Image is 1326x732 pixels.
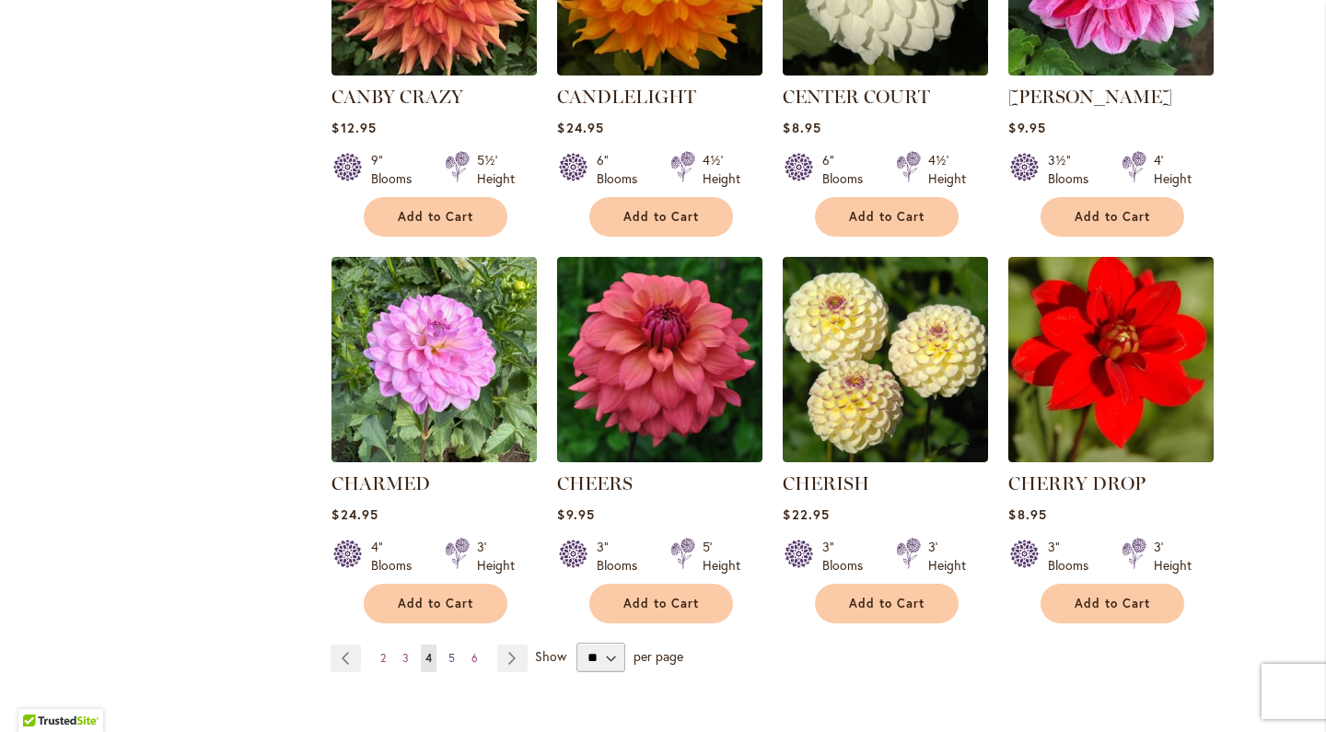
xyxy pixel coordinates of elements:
[1008,62,1214,79] a: CHA CHING
[783,86,930,108] a: CENTER COURT
[783,119,820,136] span: $8.95
[557,448,762,466] a: CHEERS
[425,651,432,665] span: 4
[703,151,740,188] div: 4½' Height
[398,596,473,611] span: Add to Cart
[928,151,966,188] div: 4½' Height
[557,505,594,523] span: $9.95
[1008,505,1046,523] span: $8.95
[1008,119,1045,136] span: $9.95
[1048,151,1099,188] div: 3½" Blooms
[849,209,925,225] span: Add to Cart
[398,209,473,225] span: Add to Cart
[783,62,988,79] a: CENTER COURT
[331,472,430,494] a: CHARMED
[477,151,515,188] div: 5½' Height
[634,647,683,665] span: per page
[822,151,874,188] div: 6" Blooms
[783,472,869,494] a: CHERISH
[1041,584,1184,623] button: Add to Cart
[597,151,648,188] div: 6" Blooms
[849,596,925,611] span: Add to Cart
[815,584,959,623] button: Add to Cart
[471,651,478,665] span: 6
[331,119,376,136] span: $12.95
[14,667,65,718] iframe: Launch Accessibility Center
[815,197,959,237] button: Add to Cart
[557,86,696,108] a: CANDLELIGHT
[331,62,537,79] a: Canby Crazy
[380,651,386,665] span: 2
[398,645,413,672] a: 3
[331,257,537,462] img: CHARMED
[364,197,507,237] button: Add to Cart
[331,505,378,523] span: $24.95
[703,538,740,575] div: 5' Height
[1048,538,1099,575] div: 3" Blooms
[477,538,515,575] div: 3' Height
[402,651,409,665] span: 3
[928,538,966,575] div: 3' Height
[535,647,566,665] span: Show
[371,151,423,188] div: 9" Blooms
[1008,257,1214,462] img: CHERRY DROP
[1041,197,1184,237] button: Add to Cart
[597,538,648,575] div: 3" Blooms
[557,119,603,136] span: $24.95
[783,448,988,466] a: CHERISH
[623,596,699,611] span: Add to Cart
[1075,209,1150,225] span: Add to Cart
[1008,448,1214,466] a: CHERRY DROP
[467,645,483,672] a: 6
[623,209,699,225] span: Add to Cart
[331,448,537,466] a: CHARMED
[1154,538,1192,575] div: 3' Height
[557,257,762,462] img: CHEERS
[1075,596,1150,611] span: Add to Cart
[589,197,733,237] button: Add to Cart
[376,645,390,672] a: 2
[1008,86,1172,108] a: [PERSON_NAME]
[331,86,463,108] a: CANBY CRAZY
[557,62,762,79] a: CANDLELIGHT
[364,584,507,623] button: Add to Cart
[1154,151,1192,188] div: 4' Height
[783,505,829,523] span: $22.95
[444,645,459,672] a: 5
[557,472,633,494] a: CHEERS
[822,538,874,575] div: 3" Blooms
[448,651,455,665] span: 5
[1008,472,1146,494] a: CHERRY DROP
[371,538,423,575] div: 4" Blooms
[589,584,733,623] button: Add to Cart
[783,257,988,462] img: CHERISH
